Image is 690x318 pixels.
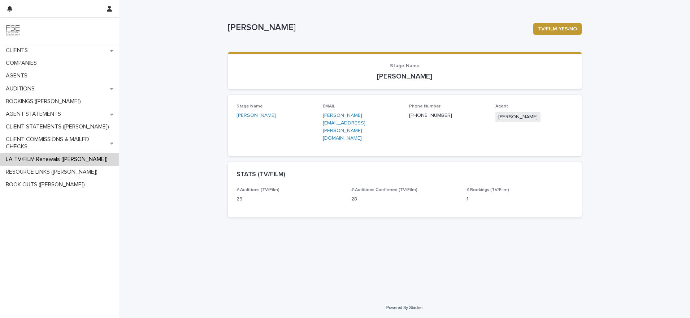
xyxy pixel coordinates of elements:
[228,22,528,33] p: [PERSON_NAME]
[3,85,40,92] p: AUDITIONS
[495,112,541,122] span: [PERSON_NAME]
[495,104,508,109] span: Agent
[390,63,420,68] span: Stage Name
[236,112,276,119] a: [PERSON_NAME]
[466,188,509,192] span: # Bookings (TV/Film)
[323,113,365,140] a: [PERSON_NAME][EMAIL_ADDRESS][PERSON_NAME][DOMAIN_NAME]
[409,104,441,109] span: Phone Number
[3,156,113,163] p: LA TV/FILM Renewals ([PERSON_NAME])
[538,25,577,33] span: TV/FILM YES/NO
[3,60,43,67] p: COMPANIES
[236,72,573,81] p: [PERSON_NAME]
[533,23,582,35] button: TV/FILM YES/NO
[6,24,20,38] img: 9JgRvJ3ETPGCJDhvPVA5
[3,123,115,130] p: CLIENT STATEMENTS ([PERSON_NAME])
[409,113,452,118] a: [PHONE_NUMBER]
[236,195,343,203] p: 29
[3,47,34,54] p: CLIENTS
[386,305,423,310] a: Powered By Stacker
[236,104,263,109] span: Stage Name
[3,72,33,79] p: AGENTS
[323,104,335,109] span: EMAIL
[236,171,285,179] h2: STATS (TV/FILM)
[3,136,110,150] p: CLIENT COMMISSIONS & MAILED CHECKS
[351,195,458,203] p: 28
[351,188,417,192] span: # Auditions Confirmed (TV/Film)
[466,195,573,203] p: 1
[3,98,87,105] p: BOOKINGS ([PERSON_NAME])
[3,111,67,118] p: AGENT STATEMENTS
[3,181,91,188] p: BOOK OUTS ([PERSON_NAME])
[236,188,279,192] span: # Auditions (TV/Film)
[3,169,103,175] p: RESOURCE LINKS ([PERSON_NAME])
